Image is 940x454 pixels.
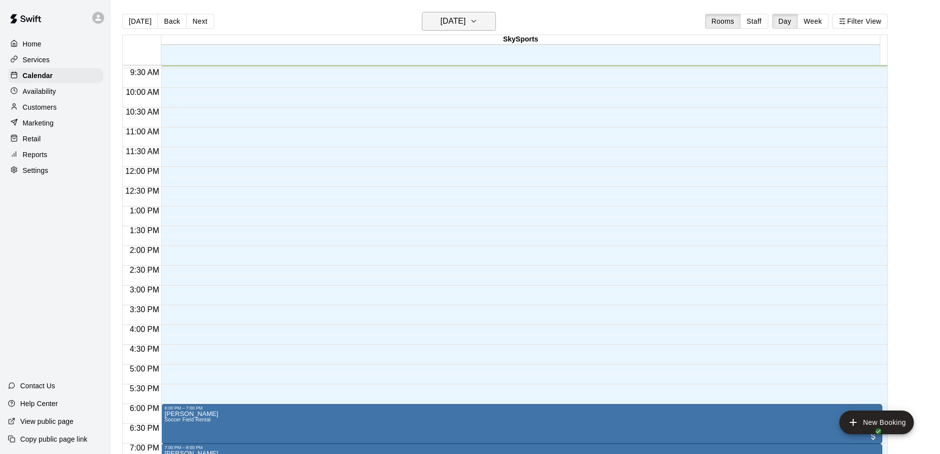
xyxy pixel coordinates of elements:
[127,305,162,314] span: 3:30 PM
[123,167,161,175] span: 12:00 PM
[127,424,162,432] span: 6:30 PM
[20,434,87,444] p: Copy public page link
[127,345,162,353] span: 4:30 PM
[164,445,879,450] div: 7:00 PM – 8:00 PM
[797,14,828,29] button: Week
[23,118,54,128] p: Marketing
[20,416,74,426] p: View public page
[127,444,162,452] span: 7:00 PM
[23,150,47,160] p: Reports
[8,100,103,115] a: Customers
[127,246,162,254] span: 2:00 PM
[772,14,798,29] button: Day
[23,39,41,49] p: Home
[8,84,103,99] a: Availability
[441,14,466,28] h6: [DATE]
[23,134,41,144] p: Retail
[157,14,187,29] button: Back
[127,266,162,274] span: 2:30 PM
[705,14,741,29] button: Rooms
[127,365,162,373] span: 5:00 PM
[123,88,162,96] span: 10:00 AM
[127,226,162,235] span: 1:30 PM
[20,399,58,409] p: Help Center
[832,14,888,29] button: Filter View
[123,127,162,136] span: 11:00 AM
[23,86,56,96] p: Availability
[23,55,50,65] p: Services
[127,286,162,294] span: 3:00 PM
[8,147,103,162] a: Reports
[123,108,162,116] span: 10:30 AM
[740,14,768,29] button: Staff
[122,14,158,29] button: [DATE]
[127,384,162,393] span: 5:30 PM
[8,52,103,67] a: Services
[164,406,879,411] div: 6:00 PM – 7:00 PM
[186,14,214,29] button: Next
[8,37,103,51] a: Home
[123,147,162,156] span: 11:30 AM
[20,381,55,391] p: Contact Us
[123,187,161,195] span: 12:30 PM
[422,12,496,31] button: [DATE]
[8,163,103,178] a: Settings
[161,35,880,44] div: SkySports
[23,102,57,112] p: Customers
[8,131,103,146] a: Retail
[164,417,211,422] span: Soccer Field Rental
[127,206,162,215] span: 1:00 PM
[127,325,162,333] span: 4:00 PM
[8,68,103,83] a: Calendar
[23,71,53,81] p: Calendar
[839,411,914,434] button: add
[868,431,878,441] span: All customers have paid
[23,165,48,175] p: Settings
[8,116,103,130] a: Marketing
[161,404,882,444] div: 6:00 PM – 7:00 PM: Benjamin Oxlaj
[128,68,162,77] span: 9:30 AM
[127,404,162,413] span: 6:00 PM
